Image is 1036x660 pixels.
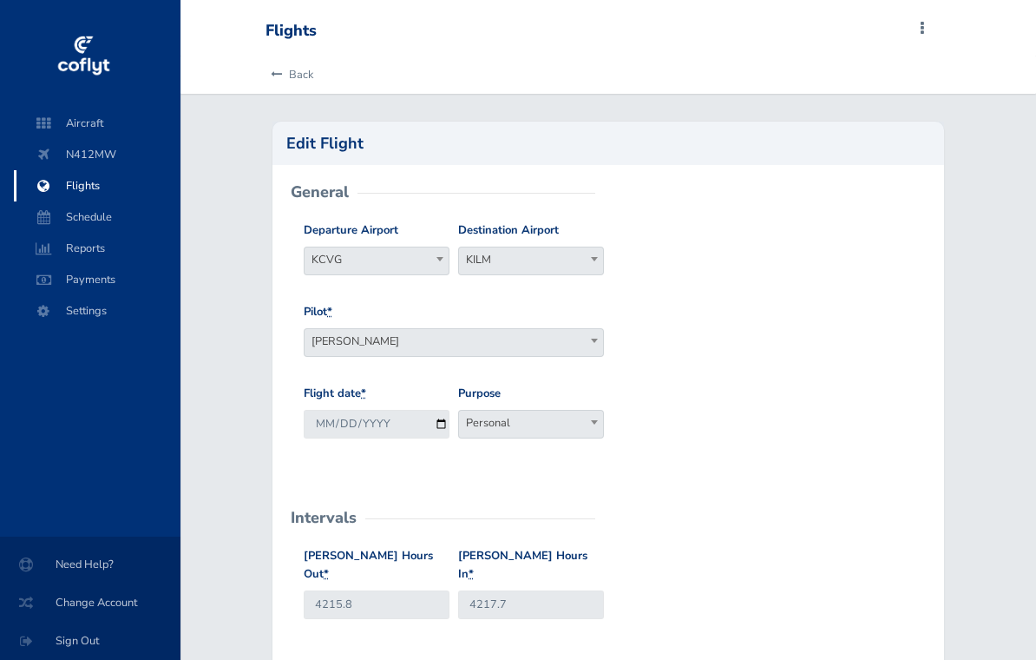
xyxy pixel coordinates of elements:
[31,264,163,295] span: Payments
[286,135,930,151] h2: Edit Flight
[304,385,366,403] label: Flight date
[304,547,449,584] label: [PERSON_NAME] Hours Out
[304,221,398,240] label: Departure Airport
[361,386,366,401] abbr: required
[266,56,313,94] a: Back
[31,108,163,139] span: Aircraft
[459,411,603,435] span: Personal
[31,139,163,170] span: N412MW
[458,410,604,439] span: Personal
[31,233,163,264] span: Reports
[304,303,332,321] label: Pilot
[304,328,604,357] span: Kyle D MacWillie
[459,247,603,272] span: KILM
[458,221,559,240] label: Destination Airport
[327,304,332,320] abbr: required
[469,566,474,582] abbr: required
[31,201,163,233] span: Schedule
[31,295,163,327] span: Settings
[458,247,604,275] span: KILM
[305,329,603,353] span: Kyle D MacWillie
[21,625,160,657] span: Sign Out
[21,549,160,580] span: Need Help?
[21,587,160,618] span: Change Account
[31,170,163,201] span: Flights
[458,385,501,403] label: Purpose
[305,247,449,272] span: KCVG
[458,547,604,584] label: [PERSON_NAME] Hours In
[291,184,349,200] h2: General
[324,566,329,582] abbr: required
[266,22,317,41] div: Flights
[304,247,449,275] span: KCVG
[55,30,112,82] img: coflyt logo
[291,510,357,525] h2: Intervals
